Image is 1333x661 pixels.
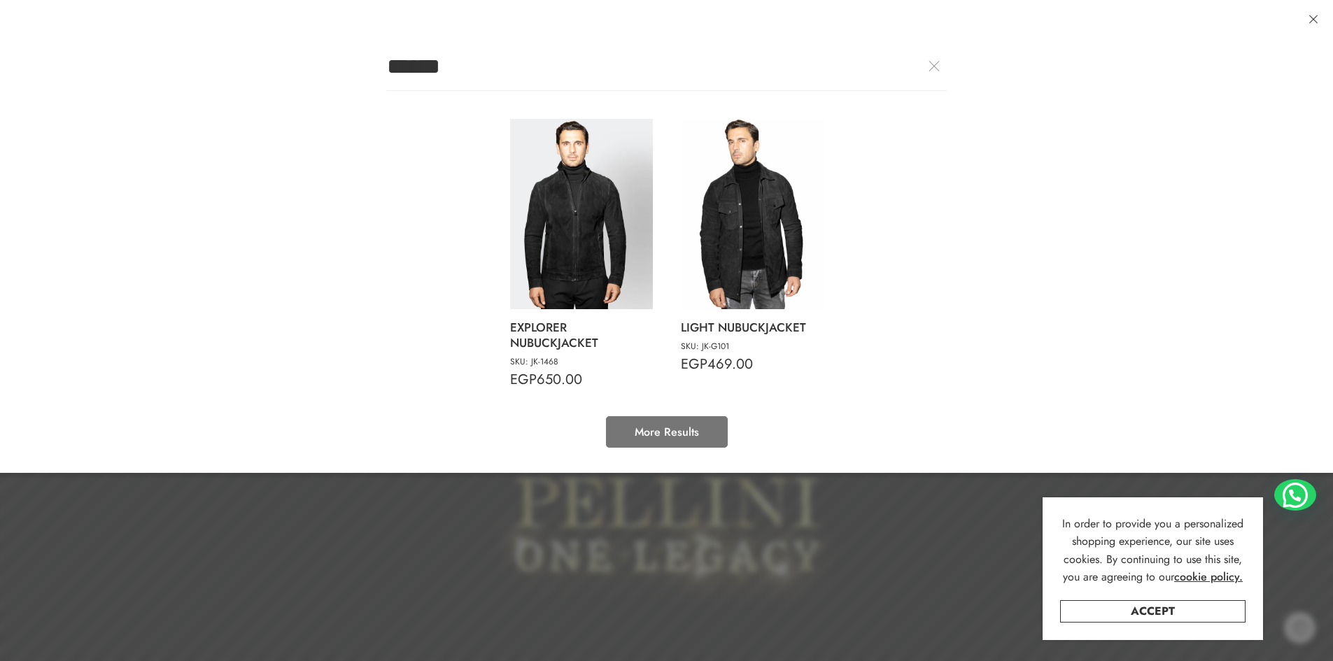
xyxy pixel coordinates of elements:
[510,119,653,388] a: EXPLORER NUBUCKJACKETSKU: JK-1468EGP650.00
[681,354,753,374] bdi: 469.00
[1062,516,1243,585] span: In order to provide you a personalized shopping experience, our site uses cookies. By continuing ...
[606,416,728,448] a: More Results
[766,319,806,336] strong: JACKET
[681,354,707,374] span: EGP
[681,320,824,335] p: LIGHT NUBUCK
[681,342,824,350] small: SKU: JK-G101
[558,334,598,351] strong: JACKET
[1174,568,1243,586] a: cookie policy.
[681,119,824,373] a: LIGHT NUBUCKJACKETSKU: JK-G101EGP469.00
[1301,7,1326,32] a: Close search
[1060,600,1246,623] a: Accept
[510,369,537,390] span: EGP
[510,357,653,366] small: SKU: JK-1468
[510,369,582,390] bdi: 650.00
[510,320,653,350] p: EXPLORER NUBUCK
